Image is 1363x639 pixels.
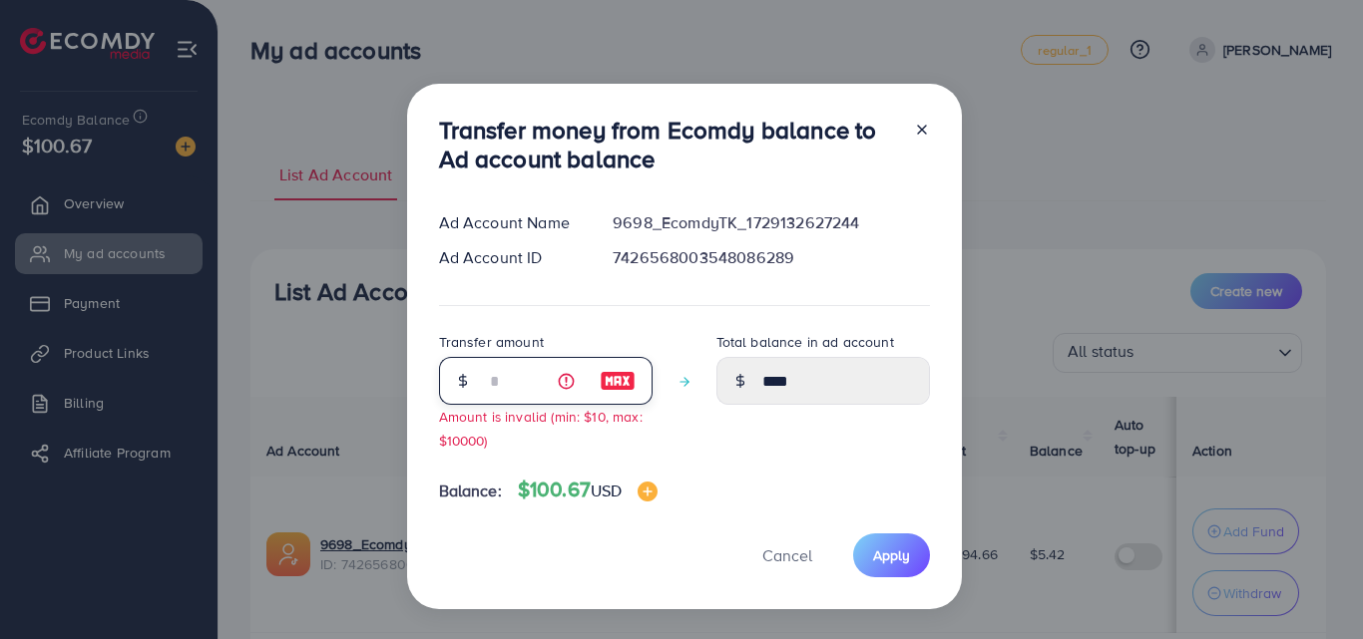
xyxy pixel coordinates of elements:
[439,479,502,502] span: Balance:
[591,479,622,501] span: USD
[716,332,894,352] label: Total balance in ad account
[737,533,837,576] button: Cancel
[439,332,544,352] label: Transfer amount
[1278,549,1348,624] iframe: Chat
[638,481,658,501] img: image
[439,407,643,449] small: Amount is invalid (min: $10, max: $10000)
[597,246,945,269] div: 7426568003548086289
[873,545,910,565] span: Apply
[600,369,636,393] img: image
[439,116,898,173] h3: Transfer money from Ecomdy balance to Ad account balance
[762,544,812,566] span: Cancel
[518,478,659,502] h4: $100.67
[423,211,598,234] div: Ad Account Name
[423,246,598,269] div: Ad Account ID
[853,533,930,576] button: Apply
[597,211,945,234] div: 9698_EcomdyTK_1729132627244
